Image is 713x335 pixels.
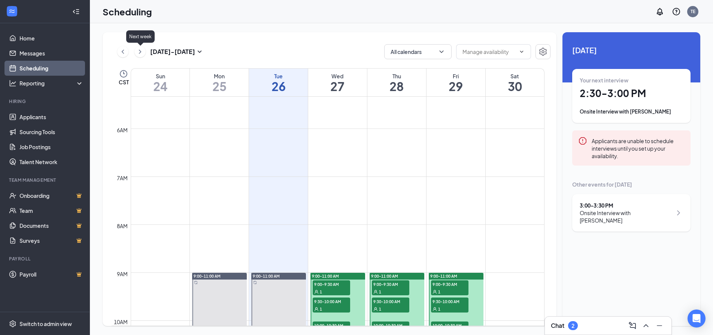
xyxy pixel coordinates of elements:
svg: Error [578,136,587,145]
a: Talent Network [19,154,84,169]
span: 9:00-9:30 AM [372,280,409,288]
h3: Chat [551,322,564,330]
div: Team Management [9,177,82,183]
a: August 24, 2025 [131,69,189,96]
svg: User [433,307,437,311]
span: 9:00-9:30 AM [313,280,350,288]
input: Manage availability [462,48,516,56]
svg: Minimize [655,321,664,330]
svg: ChevronUp [641,321,650,330]
span: 1 [379,289,381,295]
div: 2 [571,323,574,329]
span: 1 [438,289,440,295]
svg: Clock [119,69,128,78]
span: 9:00-11:00 AM [371,274,398,279]
div: Onsite Interview with [PERSON_NAME] [580,108,683,115]
h1: 26 [249,80,308,93]
h1: 28 [367,80,426,93]
svg: Settings [538,47,547,56]
div: Hiring [9,98,82,105]
button: All calendarsChevronDown [384,44,452,59]
button: ChevronUp [640,320,652,332]
svg: User [314,290,319,294]
h1: Scheduling [103,5,152,18]
h1: 25 [190,80,249,93]
div: TE [691,8,695,15]
span: 10:00-10:30 AM [313,322,350,329]
span: 1 [320,307,322,312]
span: 1 [379,307,381,312]
svg: ChevronDown [519,49,525,55]
button: Minimize [653,320,665,332]
svg: User [314,307,319,311]
span: 9:30-10:00 AM [313,298,350,305]
span: 9:00-11:00 AM [312,274,339,279]
div: Tue [249,72,308,80]
a: Sourcing Tools [19,124,84,139]
h3: [DATE] - [DATE] [150,48,195,56]
div: 10am [112,318,129,326]
svg: ComposeMessage [628,321,637,330]
div: 9am [115,270,129,278]
a: SurveysCrown [19,233,84,248]
svg: Collapse [72,8,80,15]
a: August 27, 2025 [308,69,367,96]
a: OnboardingCrown [19,188,84,203]
a: August 26, 2025 [249,69,308,96]
span: 9:30-10:00 AM [431,298,468,305]
svg: Settings [9,320,16,328]
svg: QuestionInfo [672,7,681,16]
a: Job Postings [19,139,84,154]
svg: User [373,307,378,311]
div: Reporting [19,79,84,87]
span: 9:00-11:00 AM [253,274,280,279]
svg: ChevronRight [136,47,144,56]
div: Open Intercom Messenger [688,310,706,328]
button: ChevronRight [134,46,146,57]
a: TeamCrown [19,203,84,218]
div: Thu [367,72,426,80]
span: 9:00-11:00 AM [194,274,221,279]
a: August 28, 2025 [367,69,426,96]
div: 6am [115,126,129,134]
a: Scheduling [19,61,84,76]
svg: Analysis [9,79,16,87]
a: August 25, 2025 [190,69,249,96]
h1: 27 [308,80,367,93]
button: ChevronLeft [117,46,128,57]
span: 1 [438,307,440,312]
div: Next week [126,30,155,43]
a: August 30, 2025 [486,69,544,96]
h1: 24 [131,80,189,93]
h1: 30 [486,80,544,93]
span: 9:00-11:00 AM [430,274,457,279]
a: PayrollCrown [19,267,84,282]
a: Messages [19,46,84,61]
div: Mon [190,72,249,80]
div: Wed [308,72,367,80]
button: Settings [535,44,550,59]
h1: 29 [427,80,485,93]
div: Your next interview [580,76,683,84]
svg: User [373,290,378,294]
div: Fri [427,72,485,80]
div: Other events for [DATE] [572,181,691,188]
span: [DATE] [572,44,691,56]
h1: 2:30 - 3:00 PM [580,87,683,100]
a: DocumentsCrown [19,218,84,233]
svg: Sync [194,281,198,284]
span: 10:00-10:30 AM [372,322,409,329]
svg: SmallChevronDown [195,47,204,56]
a: August 29, 2025 [427,69,485,96]
div: Applicants are unable to schedule interviews until you set up your availability. [592,136,685,160]
span: CST [119,78,129,86]
span: 9:30-10:00 AM [372,298,409,305]
a: Home [19,31,84,46]
svg: ChevronRight [674,208,683,217]
div: 3:00 - 3:30 PM [580,202,672,209]
svg: WorkstreamLogo [8,7,16,15]
div: 7am [115,174,129,182]
div: 8am [115,222,129,230]
svg: User [433,290,437,294]
svg: ChevronLeft [119,47,127,56]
